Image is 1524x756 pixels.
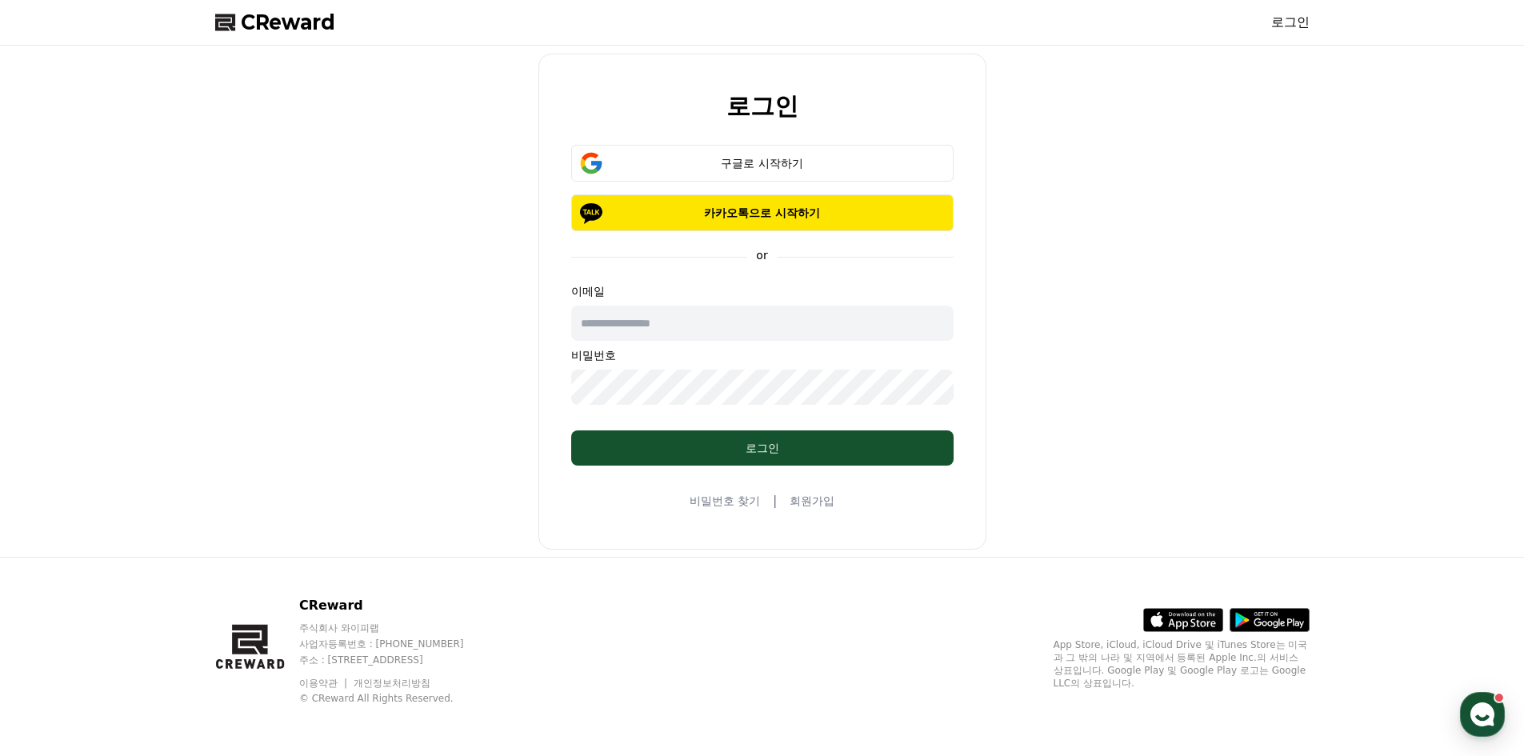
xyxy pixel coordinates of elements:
[1271,13,1310,32] a: 로그인
[571,347,954,363] p: 비밀번호
[354,678,430,689] a: 개인정보처리방침
[790,493,834,509] a: 회원가입
[603,440,922,456] div: 로그인
[690,493,760,509] a: 비밀번호 찾기
[571,194,954,231] button: 카카오톡으로 시작하기
[299,596,494,615] p: CReward
[594,205,930,221] p: 카카오톡으로 시작하기
[1054,638,1310,690] p: App Store, iCloud, iCloud Drive 및 iTunes Store는 미국과 그 밖의 나라 및 지역에서 등록된 Apple Inc.의 서비스 상표입니다. Goo...
[773,491,777,510] span: |
[299,692,494,705] p: © CReward All Rights Reserved.
[299,654,494,666] p: 주소 : [STREET_ADDRESS]
[241,10,335,35] span: CReward
[571,283,954,299] p: 이메일
[746,247,777,263] p: or
[299,622,494,634] p: 주식회사 와이피랩
[571,430,954,466] button: 로그인
[594,155,930,171] div: 구글로 시작하기
[215,10,335,35] a: CReward
[726,93,798,119] h2: 로그인
[299,638,494,650] p: 사업자등록번호 : [PHONE_NUMBER]
[299,678,350,689] a: 이용약관
[571,145,954,182] button: 구글로 시작하기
